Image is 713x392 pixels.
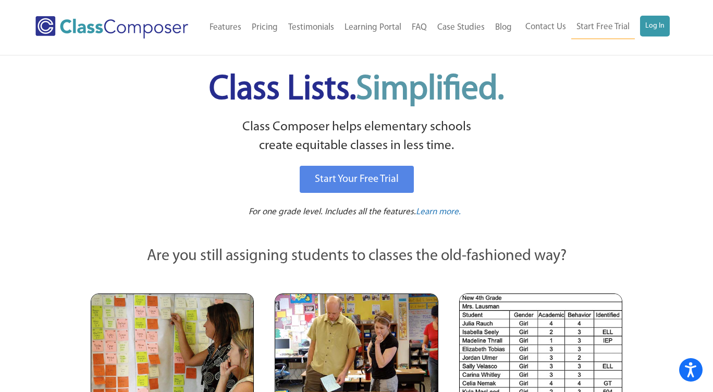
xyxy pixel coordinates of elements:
[35,16,188,39] img: Class Composer
[204,16,247,39] a: Features
[249,207,416,216] span: For one grade level. Includes all the features.
[571,16,635,39] a: Start Free Trial
[490,16,517,39] a: Blog
[204,16,517,39] nav: Header Menu
[300,166,414,193] a: Start Your Free Trial
[339,16,407,39] a: Learning Portal
[356,73,504,107] span: Simplified.
[89,118,624,156] p: Class Composer helps elementary schools create equitable classes in less time.
[283,16,339,39] a: Testimonials
[91,245,622,268] p: Are you still assigning students to classes the old-fashioned way?
[520,16,571,39] a: Contact Us
[517,16,670,39] nav: Header Menu
[432,16,490,39] a: Case Studies
[407,16,432,39] a: FAQ
[315,174,399,185] span: Start Your Free Trial
[416,207,461,216] span: Learn more.
[209,73,504,107] span: Class Lists.
[247,16,283,39] a: Pricing
[416,206,461,219] a: Learn more.
[640,16,670,36] a: Log In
